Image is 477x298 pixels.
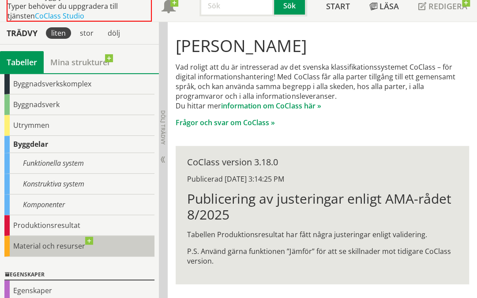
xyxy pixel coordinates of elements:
a: Frågor och svar om CoClass » [176,118,275,127]
div: Publicerad [DATE] 3:14:25 PM [187,174,457,184]
span: Läsa [379,1,399,11]
div: Utrymmen [4,115,154,136]
div: Byggnadsverkskomplex [4,74,154,94]
span: Start [326,1,350,11]
div: Produktionsresultat [4,215,154,236]
div: stor [75,27,99,39]
div: Konstruktiva system [4,174,154,194]
p: P.S. Använd gärna funktionen ”Jämför” för att se skillnader mot tidigare CoClass version. [187,246,457,266]
div: Komponenter [4,194,154,215]
span: Redigera [428,1,467,11]
h1: [PERSON_NAME] [176,36,469,55]
div: Material och resurser [4,236,154,257]
a: CoClass Studio [35,11,84,21]
h1: Publicering av justeringar enligt AMA-rådet 8/2025 [187,191,457,223]
a: Mina strukturer [44,51,117,73]
p: Tabellen Produktionsresultat har fått några justeringar enligt validering. [187,230,457,239]
a: information om CoClass här » [221,101,321,111]
div: Byggnadsverk [4,94,154,115]
div: Egenskaper [4,270,154,280]
div: liten [46,27,71,39]
div: Byggdelar [4,136,154,153]
div: Trädvy [2,28,42,38]
div: CoClass version 3.18.0 [187,157,457,167]
div: Funktionella system [4,153,154,174]
div: dölj [102,27,125,39]
span: Dölj trädvy [159,110,167,145]
p: Vad roligt att du är intresserad av det svenska klassifikationssystemet CoClass – för digital inf... [176,62,469,111]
